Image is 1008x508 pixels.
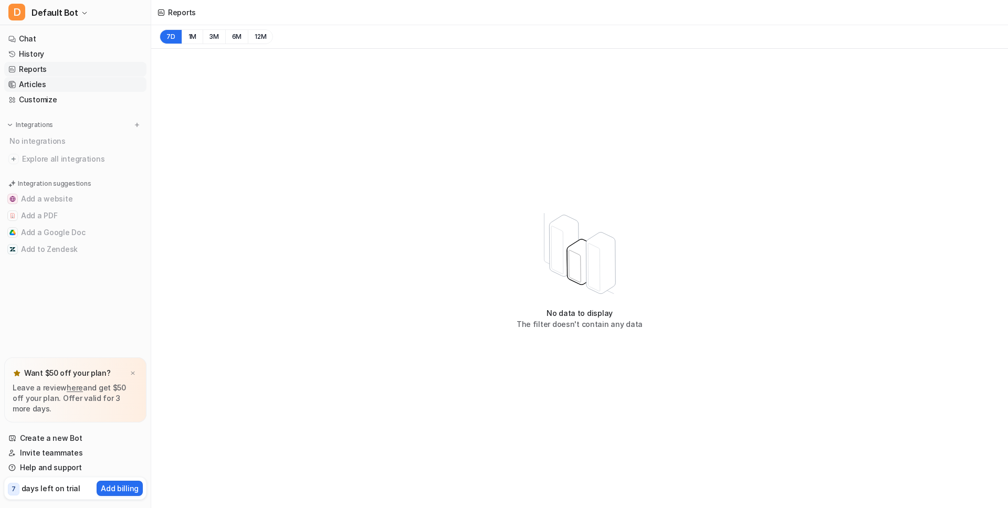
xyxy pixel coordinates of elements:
[24,368,111,378] p: Want $50 off your plan?
[4,152,146,166] a: Explore all integrations
[13,383,138,414] p: Leave a review and get $50 off your plan. Offer valid for 3 more days.
[248,29,273,44] button: 12M
[9,229,16,236] img: Add a Google Doc
[22,483,80,494] p: days left on trial
[22,151,142,167] span: Explore all integrations
[225,29,248,44] button: 6M
[4,31,146,46] a: Chat
[67,383,83,392] a: here
[182,29,203,44] button: 1M
[4,47,146,61] a: History
[203,29,225,44] button: 3M
[9,213,16,219] img: Add a PDF
[4,77,146,92] a: Articles
[517,319,643,330] p: The filter doesn't contain any data
[6,132,146,150] div: No integrations
[13,369,21,377] img: star
[4,62,146,77] a: Reports
[133,121,141,129] img: menu_add.svg
[4,241,146,258] button: Add to ZendeskAdd to Zendesk
[9,196,16,202] img: Add a website
[4,446,146,460] a: Invite teammates
[6,121,14,129] img: expand menu
[9,246,16,252] img: Add to Zendesk
[168,7,196,18] div: Reports
[101,483,139,494] p: Add billing
[4,431,146,446] a: Create a new Bot
[8,4,25,20] span: D
[8,154,19,164] img: explore all integrations
[4,120,56,130] button: Integrations
[18,179,91,188] p: Integration suggestions
[130,370,136,377] img: x
[4,224,146,241] button: Add a Google DocAdd a Google Doc
[16,121,53,129] p: Integrations
[517,308,643,319] p: No data to display
[160,29,182,44] button: 7D
[4,207,146,224] button: Add a PDFAdd a PDF
[4,190,146,207] button: Add a websiteAdd a website
[4,92,146,107] a: Customize
[31,5,78,20] span: Default Bot
[4,460,146,475] a: Help and support
[12,484,16,494] p: 7
[97,481,143,496] button: Add billing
